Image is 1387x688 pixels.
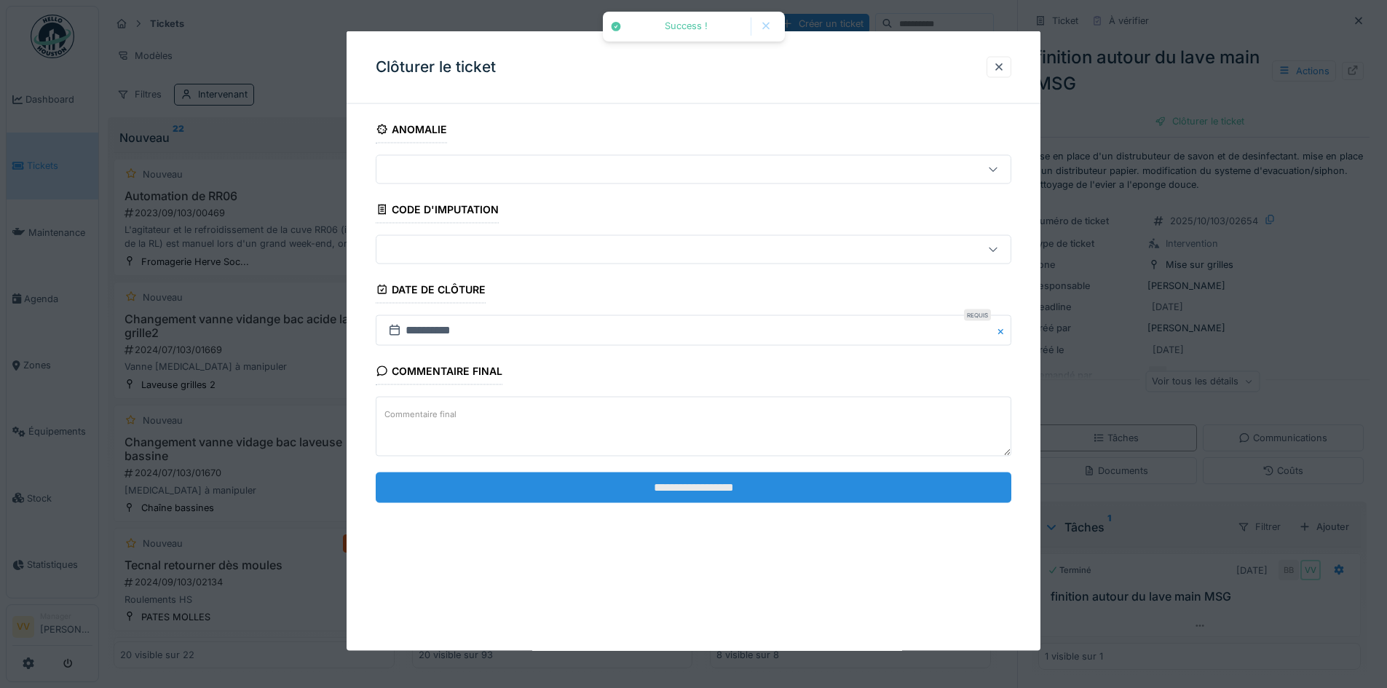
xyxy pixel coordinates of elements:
[995,315,1011,346] button: Close
[376,119,447,143] div: Anomalie
[382,405,459,423] label: Commentaire final
[376,360,502,385] div: Commentaire final
[376,199,499,224] div: Code d'imputation
[964,309,991,321] div: Requis
[376,279,486,304] div: Date de clôture
[376,58,496,76] h3: Clôturer le ticket
[629,20,743,33] div: Success !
